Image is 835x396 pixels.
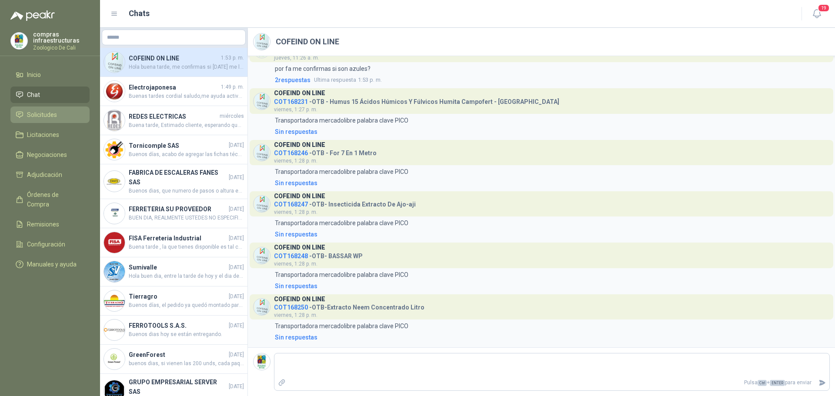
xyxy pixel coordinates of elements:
[818,4,830,12] span: 19
[274,150,308,156] span: COT168246
[254,93,270,110] img: Company Logo
[27,170,62,180] span: Adjudicación
[274,201,308,208] span: COT168247
[275,75,311,85] span: 2 respuesta s
[274,312,317,318] span: viernes, 1:28 p. m.
[100,48,247,77] a: Company LogoCOFEIND ON LINE1:53 p. m.Hola buena tarde, me confirmas si [DATE] me llegan las amarras?
[289,375,815,390] p: Pulsa + para enviar
[254,196,270,212] img: Company Logo
[275,321,408,331] p: Transportadora mercadolibre palabra clave PICO
[275,116,408,125] p: Transportadora mercadolibre palabra clave PICO
[254,33,270,50] img: Company Logo
[275,333,317,342] div: Sin respuestas
[129,141,227,150] h4: Tornicomple SAS
[273,75,830,85] a: 2respuestasUltima respuesta1:53 p. m.
[274,245,325,250] h3: COFEIND ON LINE
[100,316,247,345] a: Company LogoFERROTOOLS S.A.S.[DATE]Buenos dias hoy se están entregando.
[100,135,247,164] a: Company LogoTornicomple SAS[DATE]Buenos días, acabo de agregar las fichas técnicas. de ambos mosq...
[229,173,244,182] span: [DATE]
[129,168,227,187] h4: FABRICA DE ESCALERAS FANES SAS
[758,380,767,386] span: Ctrl
[273,230,830,239] a: Sin respuestas
[254,299,270,315] img: Company Logo
[221,54,244,62] span: 1:53 p. m.
[10,87,90,103] a: Chat
[27,260,77,269] span: Manuales y ayuda
[129,243,244,251] span: Buena tarde , la que tienes disponible es tal cual la que tengo en la foto?
[100,345,247,374] a: Company LogoGreenForest[DATE]buenos dias, si vienen las 200 unds, cada paquete es de 100 unds.
[129,53,219,63] h4: COFEIND ON LINE
[229,263,244,272] span: [DATE]
[220,112,244,120] span: miércoles
[129,263,227,272] h4: Sumivalle
[11,33,27,49] img: Company Logo
[221,83,244,91] span: 1:49 p. m.
[104,261,125,282] img: Company Logo
[104,52,125,73] img: Company Logo
[274,91,325,96] h3: COFEIND ON LINE
[314,76,382,84] span: 1:53 p. m.
[100,199,247,228] a: Company LogoFERRETERIA SU PROVEEDOR[DATE]BUEN DIA, REALMENTE USTEDES NO ESPECIFICAN SI QUIEREN RE...
[10,186,90,213] a: Órdenes de Compra
[10,106,90,123] a: Solicitudes
[275,127,317,136] div: Sin respuestas
[27,240,65,249] span: Configuración
[10,126,90,143] a: Licitaciones
[229,322,244,330] span: [DATE]
[275,178,317,188] div: Sin respuestas
[129,121,244,130] span: Buena tarde, Estimado cliente, esperando que se encuentre bien, los amarres que distribuimos solo...
[27,130,59,140] span: Licitaciones
[254,247,270,264] img: Company Logo
[809,6,825,22] button: 19
[129,272,244,280] span: Hola buen dia, entre la tarde de hoy y el dia de mañana te debe estar llegando.
[129,150,244,159] span: Buenos días, acabo de agregar las fichas técnicas. de ambos mosquetones, son exactamente los mismos.
[10,166,90,183] a: Adjudicación
[314,76,356,84] span: Ultima respuesta
[274,304,308,311] span: COT168250
[129,7,150,20] h1: Chats
[274,302,424,310] h4: - OTB-Extracto Neem Concentrado Litro
[129,292,227,301] h4: Tierragro
[274,261,317,267] span: viernes, 1:28 p. m.
[273,178,830,188] a: Sin respuestas
[100,77,247,106] a: Company LogoElectrojaponesa1:49 p. m.Buenas tardes cordial saludo,me ayuda activando la cotizacio...
[10,146,90,163] a: Negociaciones
[10,10,55,21] img: Logo peakr
[275,218,408,228] p: Transportadora mercadolibre palabra clave PICO
[815,375,829,390] button: Enviar
[274,147,377,156] h4: - OTB - For 7 En 1 Metro
[274,158,317,164] span: viernes, 1:28 p. m.
[274,106,317,113] span: viernes, 1:27 p. m.
[27,70,41,80] span: Inicio
[229,351,244,359] span: [DATE]
[100,228,247,257] a: Company LogoFISA Ferreteria Industrial[DATE]Buena tarde , la que tienes disponible es tal cual la...
[104,139,125,160] img: Company Logo
[100,106,247,135] a: Company LogoREDES ELECTRICASmiércolesBuena tarde, Estimado cliente, esperando que se encuentre bi...
[33,45,90,50] p: Zoologico De Cali
[229,141,244,150] span: [DATE]
[273,281,830,291] a: Sin respuestas
[273,333,830,342] a: Sin respuestas
[254,144,270,161] img: Company Logo
[274,250,363,259] h4: - OTB- BASSAR WP
[10,256,90,273] a: Manuales y ayuda
[129,92,244,100] span: Buenas tardes cordial saludo,me ayuda activando la cotizacion para poder adjudicar
[229,205,244,213] span: [DATE]
[129,359,244,368] span: buenos dias, si vienen las 200 unds, cada paquete es de 100 unds.
[104,290,125,311] img: Company Logo
[129,233,227,243] h4: FISA Ferreteria Industrial
[276,36,339,48] h2: COFEIND ON LINE
[27,90,40,100] span: Chat
[27,220,59,229] span: Remisiones
[275,230,317,239] div: Sin respuestas
[10,216,90,233] a: Remisiones
[100,286,247,316] a: Company LogoTierragro[DATE]Buenos días, el pedido ya quedó montado para entrega en la portería pr...
[274,98,308,105] span: COT168231
[129,350,227,359] h4: GreenForest
[129,187,244,195] span: Buenos dias, que numero de pasos o altura es la escalera, material y tipo de trabajo que realizan...
[229,383,244,391] span: [DATE]
[275,281,317,291] div: Sin respuestas
[129,330,244,339] span: Buenos dias hoy se están entregando.
[100,164,247,199] a: Company LogoFABRICA DE ESCALERAS FANES SAS[DATE]Buenos dias, que numero de pasos o altura es la e...
[129,301,244,309] span: Buenos días, el pedido ya quedó montado para entrega en la portería principal a nombre de [PERSON...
